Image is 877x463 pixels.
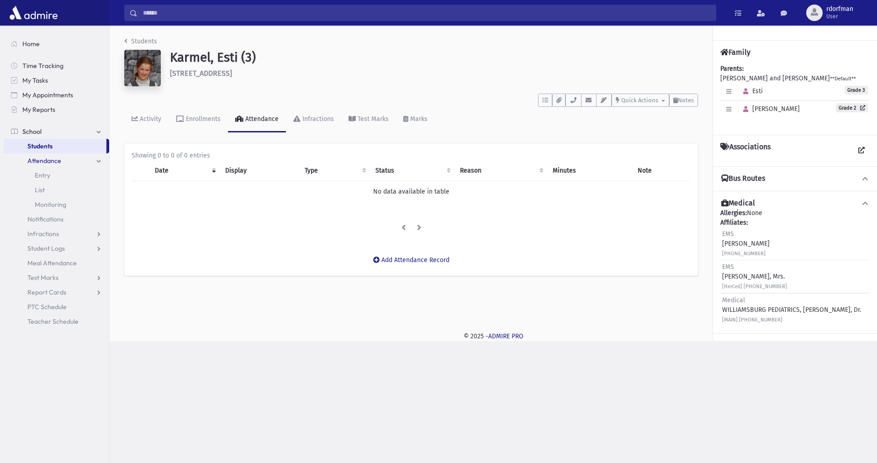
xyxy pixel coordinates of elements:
[124,37,157,45] a: Students
[27,274,58,282] span: Test Marks
[739,105,800,113] span: [PERSON_NAME]
[826,13,853,20] span: User
[169,107,228,132] a: Enrollments
[243,115,279,123] div: Attendance
[4,168,109,183] a: Entry
[27,259,77,267] span: Meal Attendance
[4,88,109,102] a: My Appointments
[4,124,109,139] a: School
[4,241,109,256] a: Student Logs
[27,303,67,311] span: PTC Schedule
[124,37,157,50] nav: breadcrumb
[370,160,454,181] th: Status: activate to sort column ascending
[22,40,40,48] span: Home
[722,284,787,289] small: [HerCell] [PHONE_NUMBER]
[4,314,109,329] a: Teacher Schedule
[678,97,694,104] span: Notes
[170,50,698,65] h1: Karmel, Esti (3)
[722,229,770,258] div: [PERSON_NAME]
[720,209,747,217] b: Allergies:
[4,73,109,88] a: My Tasks
[720,174,870,184] button: Bus Routes
[722,263,734,271] span: EMS
[137,5,716,21] input: Search
[124,50,161,86] img: w==
[547,160,632,181] th: Minutes
[720,219,748,226] b: Affiliates:
[722,296,745,304] span: Medical
[722,295,861,324] div: WILLIAMSBURG PEDIATRICS, [PERSON_NAME], Dr.
[454,160,547,181] th: Reason: activate to sort column ascending
[722,251,766,257] small: [PHONE_NUMBER]
[27,230,59,238] span: Infractions
[170,69,698,78] h6: [STREET_ADDRESS]
[632,160,691,181] th: Note
[4,153,109,168] a: Attendance
[739,87,763,95] span: Esti
[488,332,523,340] a: ADMIRE PRO
[367,252,455,268] button: Add Attendance Record
[612,94,669,107] button: Quick Actions
[27,215,63,223] span: Notifications
[132,151,691,160] div: Showing 0 to 0 of 0 entries
[22,105,55,114] span: My Reports
[408,115,428,123] div: Marks
[35,200,66,209] span: Monitoring
[720,208,870,326] div: None
[722,317,782,323] small: [MAIN] [PHONE_NUMBER]
[22,91,73,99] span: My Appointments
[220,160,299,181] th: Display
[826,5,853,13] span: rdorfman
[720,142,771,159] h4: Associations
[7,4,60,22] img: AdmirePro
[720,64,870,127] div: [PERSON_NAME] and [PERSON_NAME]
[722,230,734,238] span: EMS
[27,157,61,165] span: Attendance
[836,103,868,112] a: Grade 2
[4,183,109,197] a: List
[4,270,109,285] a: Test Marks
[720,65,744,73] b: Parents:
[621,97,658,104] span: Quick Actions
[184,115,221,123] div: Enrollments
[299,160,370,181] th: Type: activate to sort column ascending
[4,58,109,73] a: Time Tracking
[27,317,79,326] span: Teacher Schedule
[4,37,109,51] a: Home
[721,199,755,208] h4: Medical
[301,115,334,123] div: Infractions
[228,107,286,132] a: Attendance
[149,160,220,181] th: Date: activate to sort column ascending
[4,256,109,270] a: Meal Attendance
[124,331,862,341] div: © 2025 -
[4,212,109,226] a: Notifications
[286,107,341,132] a: Infractions
[669,94,698,107] button: Notes
[720,199,870,208] button: Medical
[722,262,787,291] div: [PERSON_NAME], Mrs.
[22,76,48,84] span: My Tasks
[27,288,66,296] span: Report Cards
[721,174,765,184] h4: Bus Routes
[4,226,109,241] a: Infractions
[27,142,53,150] span: Students
[845,86,868,95] span: Grade 3
[124,107,169,132] a: Activity
[4,300,109,314] a: PTC Schedule
[27,244,65,253] span: Student Logs
[341,107,396,132] a: Test Marks
[132,181,691,202] td: No data available in table
[35,186,45,194] span: List
[4,285,109,300] a: Report Cards
[4,102,109,117] a: My Reports
[35,171,50,179] span: Entry
[138,115,161,123] div: Activity
[22,127,42,136] span: School
[396,107,435,132] a: Marks
[22,62,63,70] span: Time Tracking
[853,142,870,159] a: View all Associations
[720,48,750,57] h4: Family
[4,197,109,212] a: Monitoring
[356,115,389,123] div: Test Marks
[4,139,106,153] a: Students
